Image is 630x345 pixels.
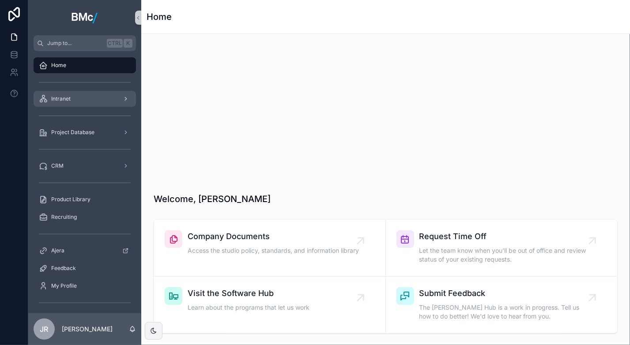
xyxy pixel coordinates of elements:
button: Jump to...CtrlK [34,35,136,51]
span: Project Database [51,129,94,136]
span: Ctrl [107,39,123,48]
h1: Welcome, [PERSON_NAME] [154,193,271,205]
span: Jump to... [47,40,103,47]
a: Intranet [34,91,136,107]
span: Ajera [51,247,64,254]
span: Recruiting [51,214,77,221]
span: Submit Feedback [419,287,593,300]
div: scrollable content [28,51,141,313]
a: Submit FeedbackThe [PERSON_NAME] Hub is a work in progress. Tell us how to do better! We'd love t... [386,277,618,333]
span: Home [51,62,66,69]
a: Company DocumentsAccess the studio policy, standards, and information library [154,220,386,277]
span: Learn about the programs that let us work [188,303,309,312]
a: Recruiting [34,209,136,225]
img: App logo [72,11,98,25]
span: CRM [51,162,64,169]
a: Visit the Software HubLearn about the programs that let us work [154,277,386,333]
p: [PERSON_NAME] [62,325,113,334]
span: My Profile [51,282,77,289]
span: Request Time Off [419,230,593,243]
span: Intranet [51,95,71,102]
span: Feedback [51,265,76,272]
span: JR [40,324,49,334]
a: Feedback [34,260,136,276]
a: CRM [34,158,136,174]
a: Project Database [34,124,136,140]
span: K [124,40,132,47]
a: Request Time OffLet the team know when you'll be out of office and review status of your existing... [386,220,618,277]
a: My Profile [34,278,136,294]
a: Product Library [34,191,136,207]
a: Home [34,57,136,73]
h1: Home [147,11,172,23]
span: Let the team know when you'll be out of office and review status of your existing requests. [419,246,593,264]
span: Company Documents [188,230,359,243]
span: Access the studio policy, standards, and information library [188,246,359,255]
span: Visit the Software Hub [188,287,309,300]
span: Product Library [51,196,91,203]
span: The [PERSON_NAME] Hub is a work in progress. Tell us how to do better! We'd love to hear from you. [419,303,593,321]
a: Ajera [34,243,136,259]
